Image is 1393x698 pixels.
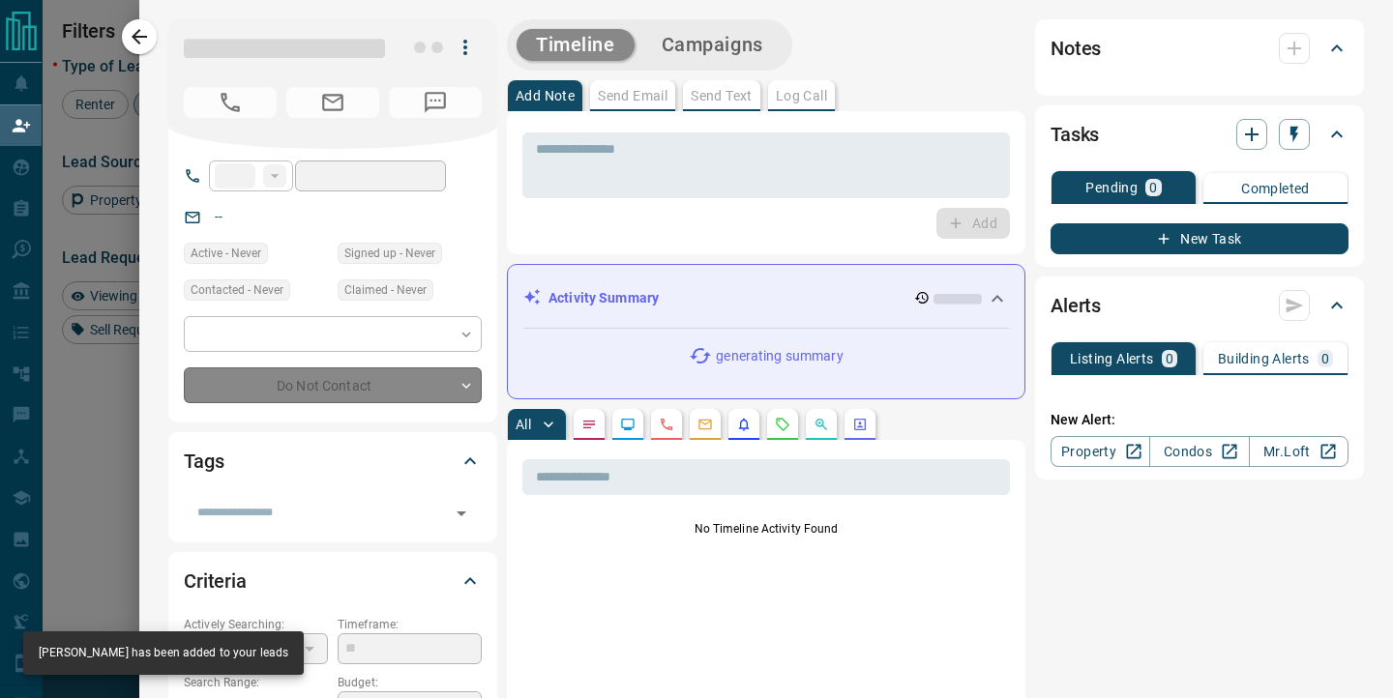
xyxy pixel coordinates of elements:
button: Campaigns [642,29,783,61]
p: Activity Summary [548,288,659,308]
h2: Alerts [1051,290,1101,321]
p: Budget: [338,674,482,691]
p: 0 [1321,352,1329,365]
button: Open [448,500,475,527]
a: Mr.Loft [1249,436,1349,467]
p: All [516,418,531,431]
svg: Opportunities [814,417,829,432]
h2: Criteria [184,566,247,596]
p: Add Note [516,89,575,102]
a: Property [1051,436,1150,467]
p: Timeframe: [338,616,482,633]
div: Activity Summary [523,280,1009,316]
button: Timeline [517,29,635,61]
span: Claimed - Never [344,280,427,300]
p: Search Range: [184,674,328,691]
p: 0 [1166,352,1173,365]
p: No Timeline Activity Found [522,520,1010,538]
p: 0 [1149,181,1157,194]
p: New Alert: [1051,410,1349,430]
div: Criteria [184,558,482,604]
span: No Number [389,87,482,118]
svg: Requests [775,417,790,432]
h2: Tags [184,446,223,477]
div: Tags [184,438,482,484]
p: Completed [1241,182,1310,195]
svg: Listing Alerts [736,417,752,432]
svg: Emails [697,417,713,432]
a: -- [215,209,222,224]
div: Alerts [1051,282,1349,329]
button: New Task [1051,223,1349,254]
h2: Notes [1051,33,1101,64]
p: Listing Alerts [1070,352,1154,365]
p: Actively Searching: [184,616,328,633]
p: Pending [1085,181,1138,194]
span: No Number [184,87,277,118]
span: Contacted - Never [191,280,283,300]
svg: Notes [581,417,597,432]
div: Notes [1051,25,1349,72]
span: Active - Never [191,244,261,263]
div: Do Not Contact [184,367,482,403]
p: Building Alerts [1218,352,1310,365]
span: Signed up - Never [344,244,435,263]
svg: Lead Browsing Activity [620,417,636,432]
div: [PERSON_NAME] has been added to your leads [39,637,288,669]
div: Tasks [1051,111,1349,158]
a: Condos [1149,436,1249,467]
svg: Calls [659,417,674,432]
p: generating summary [716,346,843,366]
h2: Tasks [1051,119,1099,150]
span: No Email [286,87,379,118]
svg: Agent Actions [852,417,868,432]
